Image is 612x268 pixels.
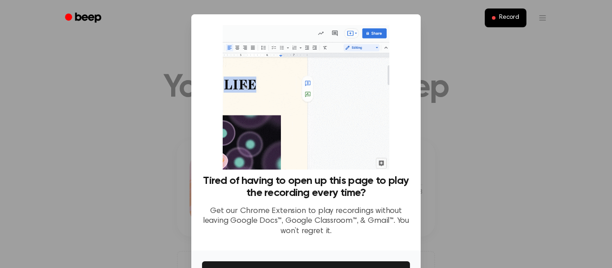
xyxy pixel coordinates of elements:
[202,206,410,237] p: Get our Chrome Extension to play recordings without leaving Google Docs™, Google Classroom™, & Gm...
[59,9,109,27] a: Beep
[223,25,389,170] img: Beep extension in action
[532,7,553,29] button: Open menu
[499,14,519,22] span: Record
[202,175,410,199] h3: Tired of having to open up this page to play the recording every time?
[485,9,526,27] button: Record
